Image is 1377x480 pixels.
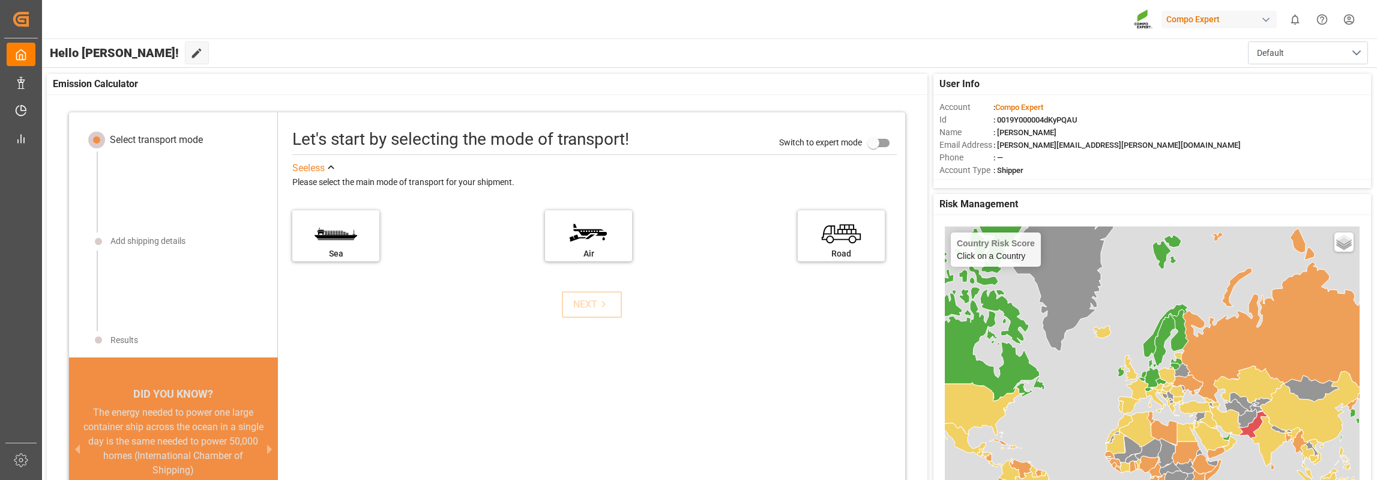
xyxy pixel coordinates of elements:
span: : 0019Y000004dKyPQAU [993,115,1077,124]
span: : [PERSON_NAME] [993,128,1056,137]
span: Id [939,114,993,126]
div: Results [110,334,138,347]
span: Account [939,101,993,114]
h4: Country Risk Score [957,238,1035,248]
span: Emission Calculator [53,77,138,91]
img: Screenshot%202023-09-29%20at%2010.02.21.png_1712312052.png [1134,9,1153,30]
span: Email Address [939,139,993,151]
div: Add shipping details [110,235,185,248]
a: Layers [1334,232,1354,252]
div: NEXT [573,297,610,312]
div: Road [804,248,879,260]
div: Compo Expert [1162,11,1277,28]
span: Default [1257,47,1284,59]
span: Switch to expert mode [779,137,862,147]
div: See less [292,161,325,175]
button: open menu [1248,41,1368,64]
span: Phone [939,151,993,164]
span: : — [993,153,1003,162]
div: Please select the main mode of transport for your shipment. [292,175,897,190]
div: DID YOU KNOW? [69,383,278,406]
span: User Info [939,77,980,91]
div: Select transport mode [110,133,203,147]
span: Hello [PERSON_NAME]! [50,41,179,64]
button: show 0 new notifications [1282,6,1309,33]
span: : Shipper [993,166,1023,175]
div: Sea [298,248,373,260]
span: Risk Management [939,197,1018,211]
span: : [993,103,1043,112]
div: Click on a Country [957,238,1035,261]
span: Compo Expert [995,103,1043,112]
button: NEXT [562,291,622,318]
button: Help Center [1309,6,1336,33]
span: Name [939,126,993,139]
div: The energy needed to power one large container ship across the ocean in a single day is the same ... [83,406,264,478]
span: Account Type [939,164,993,177]
button: Compo Expert [1162,8,1282,31]
div: Let's start by selecting the mode of transport! [292,127,629,152]
div: Air [551,248,626,260]
span: : [PERSON_NAME][EMAIL_ADDRESS][PERSON_NAME][DOMAIN_NAME] [993,141,1241,150]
